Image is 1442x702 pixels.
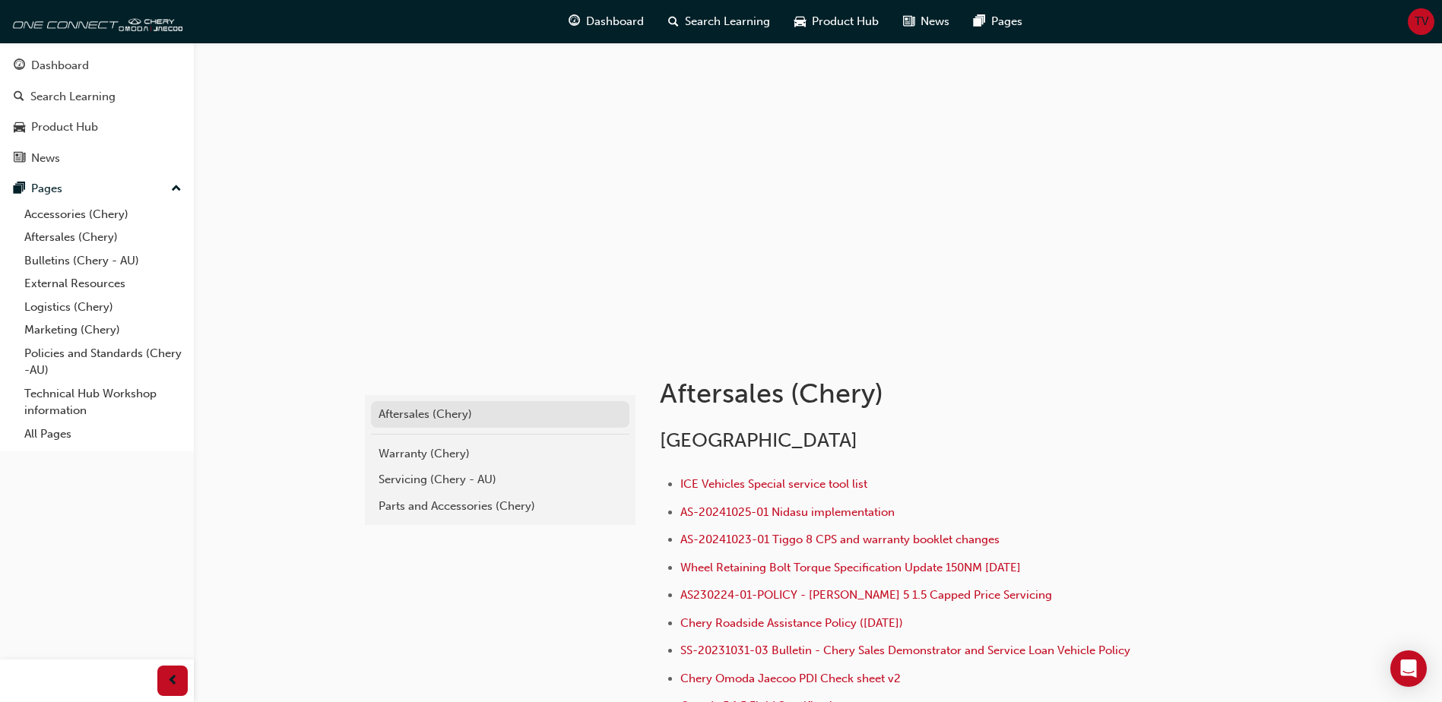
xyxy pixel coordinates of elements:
[680,477,867,491] a: ICE Vehicles Special service tool list
[371,493,629,520] a: Parts and Accessories (Chery)
[18,226,188,249] a: Aftersales (Chery)
[680,616,903,630] a: Chery Roadside Assistance Policy ([DATE])
[680,588,1052,602] a: AS230224-01-POLICY - [PERSON_NAME] 5 1.5 Capped Price Servicing
[18,342,188,382] a: Policies and Standards (Chery -AU)
[30,88,116,106] div: Search Learning
[921,13,949,30] span: News
[680,533,1000,546] a: AS-20241023-01 Tiggo 8 CPS and warranty booklet changes
[31,57,89,74] div: Dashboard
[371,466,629,493] a: Servicing (Chery - AU)
[6,144,188,172] a: News
[668,12,679,31] span: search-icon
[14,59,25,73] span: guage-icon
[680,561,1021,574] a: Wheel Retaining Bolt Torque Specification Update 150NM [DATE]
[379,406,622,423] div: Aftersales (Chery)
[586,13,644,30] span: Dashboard
[891,6,962,37] a: news-iconNews
[18,249,188,273] a: Bulletins (Chery - AU)
[1415,13,1428,30] span: TV
[974,12,985,31] span: pages-icon
[680,672,901,685] a: Chery Omoda Jaecoo PDI Check sheet v2
[6,52,188,80] a: Dashboard
[31,180,62,198] div: Pages
[680,505,895,519] a: AS-20241025-01 Nidasu implementation
[8,6,182,36] img: oneconnect
[812,13,879,30] span: Product Hub
[18,203,188,226] a: Accessories (Chery)
[371,441,629,467] a: Warranty (Chery)
[6,49,188,175] button: DashboardSearch LearningProduct HubNews
[18,296,188,319] a: Logistics (Chery)
[660,428,857,452] span: [GEOGRAPHIC_DATA]
[379,445,622,463] div: Warranty (Chery)
[14,182,25,196] span: pages-icon
[14,90,24,104] span: search-icon
[6,175,188,203] button: Pages
[31,119,98,136] div: Product Hub
[680,643,1130,657] a: SS-20231031-03 Bulletin - Chery Sales Demonstrator and Service Loan Vehicle Policy
[379,498,622,515] div: Parts and Accessories (Chery)
[18,318,188,342] a: Marketing (Chery)
[18,422,188,446] a: All Pages
[1408,8,1434,35] button: TV
[1390,650,1427,687] div: Open Intercom Messenger
[371,401,629,428] a: Aftersales (Chery)
[656,6,782,37] a: search-iconSearch Learning
[171,179,182,199] span: up-icon
[991,13,1022,30] span: Pages
[14,121,25,134] span: car-icon
[379,471,622,489] div: Servicing (Chery - AU)
[569,12,580,31] span: guage-icon
[782,6,891,37] a: car-iconProduct Hub
[903,12,914,31] span: news-icon
[794,12,806,31] span: car-icon
[167,672,179,691] span: prev-icon
[14,152,25,166] span: news-icon
[6,113,188,141] a: Product Hub
[31,150,60,167] div: News
[962,6,1035,37] a: pages-iconPages
[6,83,188,111] a: Search Learning
[660,377,1158,410] h1: Aftersales (Chery)
[18,272,188,296] a: External Resources
[556,6,656,37] a: guage-iconDashboard
[685,13,770,30] span: Search Learning
[18,382,188,422] a: Technical Hub Workshop information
